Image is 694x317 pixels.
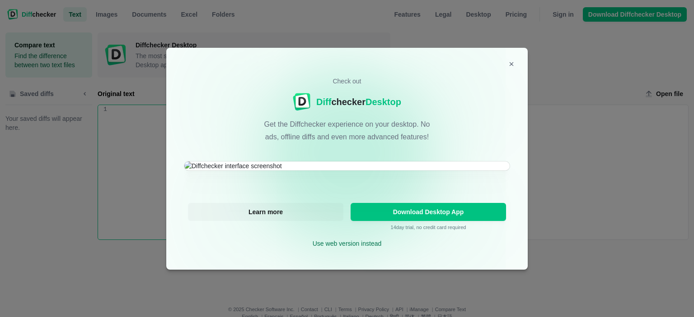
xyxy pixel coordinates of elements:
[188,203,343,221] a: Learn more
[504,57,519,71] button: Close modal
[313,240,382,247] a: Use web version instead
[184,161,510,170] img: Diffchecker interface screenshot
[316,97,331,107] span: Diff
[293,93,311,111] img: Diffchecker logo
[247,207,285,216] span: Learn more
[351,203,506,230] div: 14 day trial, no credit card required
[316,96,401,108] div: checker
[333,77,361,86] p: Check out
[351,203,506,221] a: Download Desktop App
[366,97,401,107] span: Desktop
[257,118,437,143] p: Get the Diffchecker experience on your desktop. No ads, offline diffs and even more advanced feat...
[356,209,501,215] span: Download Desktop App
